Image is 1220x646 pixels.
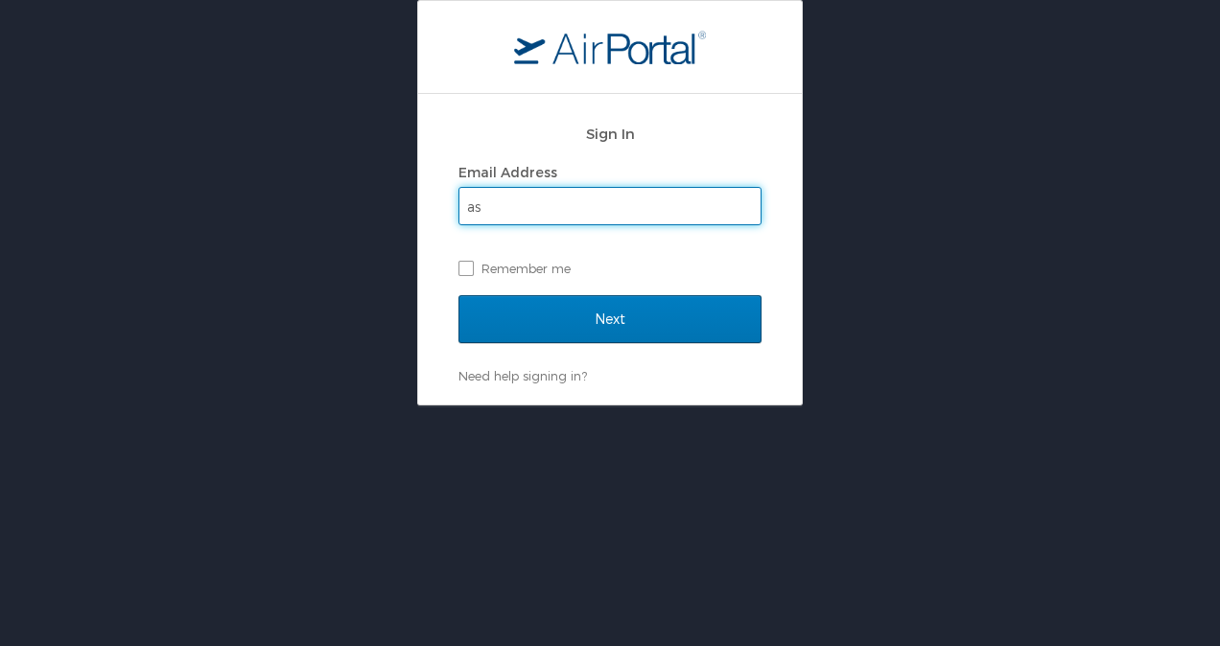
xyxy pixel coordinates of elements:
h2: Sign In [458,123,762,145]
img: logo [514,30,706,64]
label: Remember me [458,254,762,283]
label: Email Address [458,164,557,180]
input: Next [458,295,762,343]
a: Need help signing in? [458,368,587,383]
